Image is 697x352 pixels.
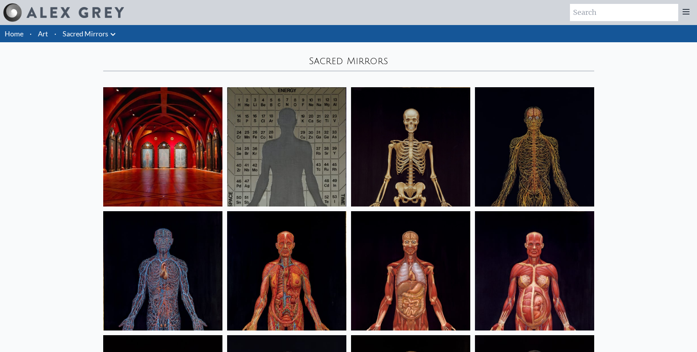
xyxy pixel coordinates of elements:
img: Material World [227,87,346,207]
a: Sacred Mirrors [63,28,108,39]
li: · [27,25,35,42]
div: Sacred Mirrors [103,55,594,67]
li: · [51,25,59,42]
a: Art [38,28,48,39]
a: Home [5,29,23,38]
input: Search [570,4,678,21]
